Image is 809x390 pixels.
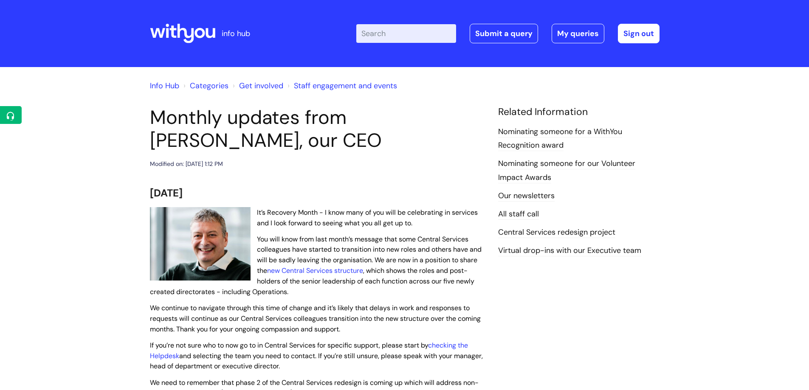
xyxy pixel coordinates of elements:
[294,81,397,91] a: Staff engagement and events
[150,235,482,296] span: You will know from last month’s message that some Central Services colleagues have started to tra...
[150,303,481,334] span: We continue to navigate through this time of change and it’s likely that delays in work and respo...
[257,208,478,227] span: It’s Recovery Month - I know many of you will be celebrating in services and I look forward to se...
[356,24,660,43] div: | -
[618,24,660,43] a: Sign out
[498,191,555,202] a: Our newsletters
[150,341,468,360] a: checking the Helpdesk
[150,106,485,152] h1: Monthly updates from [PERSON_NAME], our CEO
[150,207,251,281] img: WithYou Chief Executive Simon Phillips pictured looking at the camera and smiling
[498,106,660,118] h4: Related Information
[150,341,483,371] span: If you’re not sure who to now go to in Central Services for specific support, please start by and...
[150,159,223,169] div: Modified on: [DATE] 1:12 PM
[150,81,179,91] a: Info Hub
[181,79,228,93] li: Solution home
[498,209,539,220] a: All staff call
[356,24,456,43] input: Search
[470,24,538,43] a: Submit a query
[267,266,363,275] a: new Central Services structure
[498,158,635,183] a: Nominating someone for our Volunteer Impact Awards
[190,81,228,91] a: Categories
[498,245,641,256] a: Virtual drop-ins with our Executive team
[231,79,283,93] li: Get involved
[285,79,397,93] li: Staff engagement and events
[498,126,622,151] a: Nominating someone for a WithYou Recognition award
[498,227,615,238] a: Central Services redesign project
[222,27,250,40] p: info hub
[552,24,604,43] a: My queries
[150,186,183,199] span: [DATE]
[239,81,283,91] a: Get involved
